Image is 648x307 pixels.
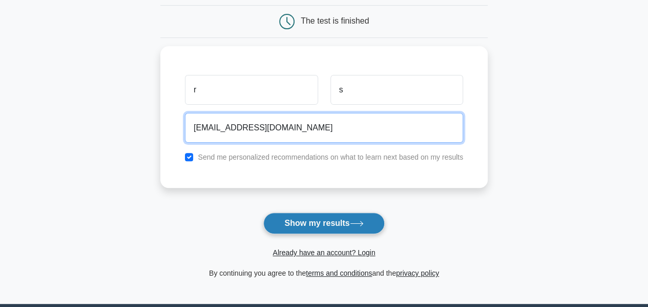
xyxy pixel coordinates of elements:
a: terms and conditions [306,269,372,277]
input: First name [185,75,318,105]
a: privacy policy [396,269,439,277]
button: Show my results [263,213,384,234]
input: Email [185,113,463,143]
div: The test is finished [301,16,369,25]
input: Last name [330,75,463,105]
a: Already have an account? Login [273,248,375,257]
label: Send me personalized recommendations on what to learn next based on my results [198,153,463,161]
div: By continuing you agree to the and the [154,267,494,279]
